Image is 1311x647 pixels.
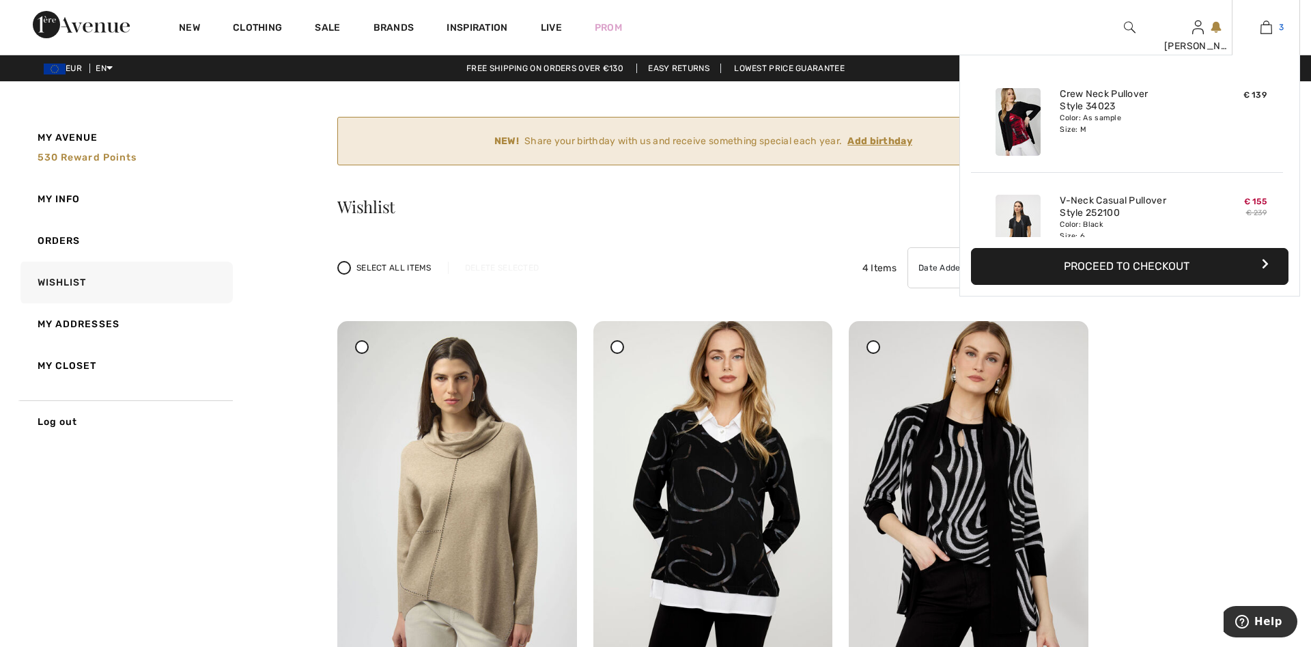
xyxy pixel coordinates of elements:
a: My Closet [18,345,233,387]
img: V-Neck Casual Pullover Style 252100 [996,195,1041,262]
a: My Info [18,178,233,220]
img: My Bag [1260,19,1272,36]
a: Sign In [1192,20,1204,33]
button: Proceed to Checkout [971,248,1288,285]
a: Prom [595,20,622,35]
s: € 239 [1246,208,1267,217]
h3: Wishlist [337,198,1088,215]
span: 530 Reward points [38,152,137,163]
a: New [179,22,200,36]
span: Inspiration [447,22,507,36]
span: € 155 [1244,197,1267,206]
strong: NEW! [494,134,519,148]
a: Live [541,20,562,35]
img: search the website [1124,19,1136,36]
div: Color: As sample Size: M [1060,113,1194,135]
span: 3 [1279,21,1284,33]
span: EUR [44,64,87,73]
a: My Addresses [18,303,233,345]
a: Orders [18,220,233,262]
ins: Add birthday [847,135,912,147]
a: 3 [1232,19,1299,36]
div: Share your birthday with us and receive something special each year. [349,134,1058,148]
img: 1ère Avenue [33,11,130,38]
div: Color: Black Size: 6 [1060,219,1194,241]
span: € 139 [1243,90,1267,100]
img: Euro [44,64,66,74]
a: Log out [18,400,233,443]
iframe: Opens a widget where you can find more information [1224,606,1297,640]
a: Sale [315,22,340,36]
img: My Info [1192,19,1204,36]
span: EN [96,64,113,73]
a: Clothing [233,22,282,36]
img: Crew Neck Pullover Style 34023 [996,88,1041,156]
span: 4 Items [862,261,897,275]
a: Brands [373,22,414,36]
a: Free shipping on orders over €130 [455,64,634,73]
a: Lowest Price Guarantee [723,64,856,73]
span: My Avenue [38,130,98,145]
a: Crew Neck Pullover Style 34023 [1060,88,1194,113]
a: Easy Returns [636,64,721,73]
div: [PERSON_NAME] [1164,39,1231,53]
a: V-Neck Casual Pullover Style 252100 [1060,195,1194,219]
div: Delete Selected [448,262,556,274]
a: Wishlist [18,262,233,303]
span: Select All Items [356,262,432,274]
